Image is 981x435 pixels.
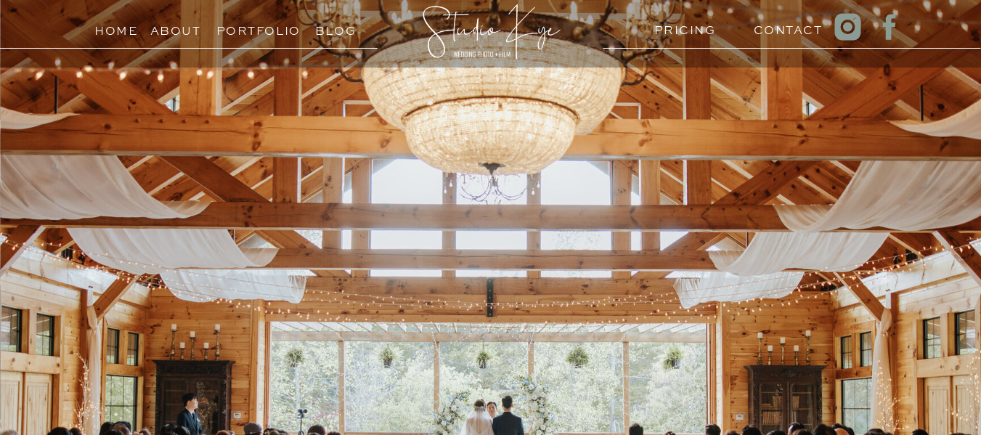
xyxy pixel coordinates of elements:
a: PRICING [654,20,710,33]
a: Home [89,20,144,34]
a: Contact [754,20,810,33]
a: About [150,20,201,34]
a: Portfolio [216,20,282,34]
a: Blog [303,20,369,34]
